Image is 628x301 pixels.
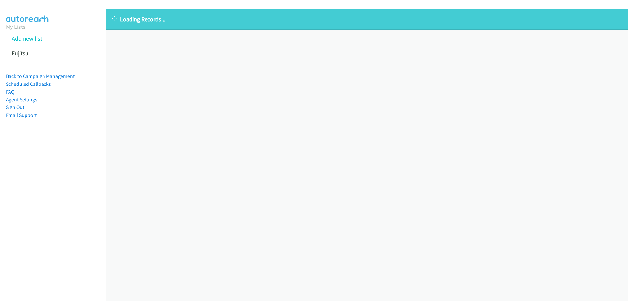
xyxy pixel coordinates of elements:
[12,49,28,57] a: Fujitsu
[6,81,51,87] a: Scheduled Callbacks
[12,35,42,42] a: Add new list
[112,15,622,24] p: Loading Records ...
[6,96,37,103] a: Agent Settings
[6,112,37,118] a: Email Support
[6,23,26,30] a: My Lists
[6,104,24,110] a: Sign Out
[6,89,14,95] a: FAQ
[6,73,75,79] a: Back to Campaign Management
